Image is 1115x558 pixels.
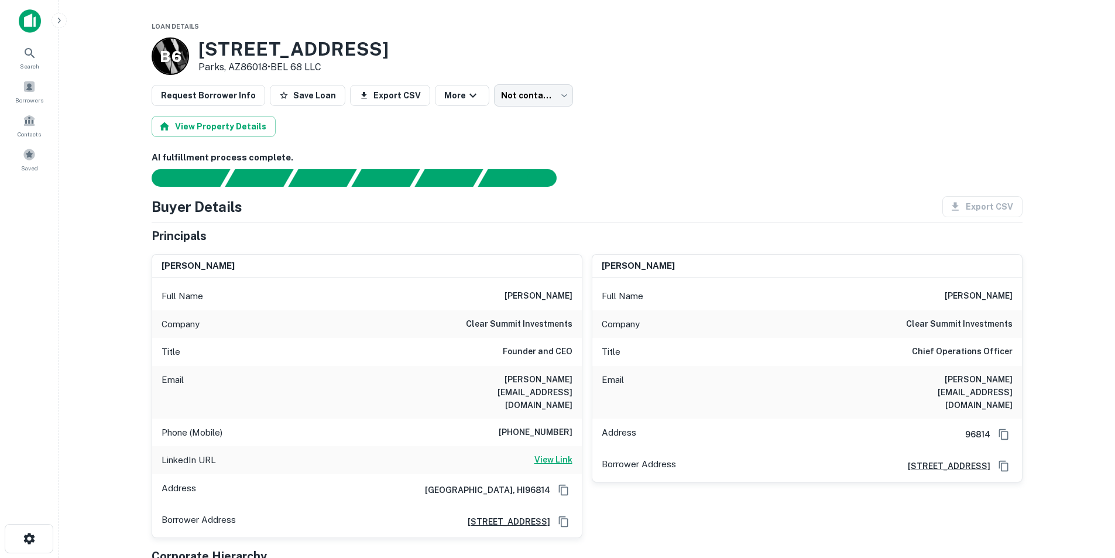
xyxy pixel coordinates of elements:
h6: [PERSON_NAME] [162,259,235,273]
h6: clear summit investments [906,317,1013,331]
p: Full Name [602,289,643,303]
p: Email [602,373,624,412]
a: [STREET_ADDRESS] [898,460,990,473]
h4: Buyer Details [152,196,242,217]
p: Borrower Address [602,457,676,475]
button: Request Borrower Info [152,85,265,106]
button: More [435,85,489,106]
h6: View Link [534,453,572,466]
button: Copy Address [555,481,572,499]
p: Parks, AZ86018 • [198,60,389,74]
button: Copy Address [995,426,1013,443]
h6: [PERSON_NAME] [505,289,572,303]
a: Contacts [4,109,55,141]
button: Copy Address [555,513,572,530]
p: Full Name [162,289,203,303]
h3: [STREET_ADDRESS] [198,38,389,60]
p: Title [162,345,180,359]
p: Address [602,426,636,443]
iframe: Chat Widget [1056,464,1115,521]
a: BEL 68 LLC [270,61,321,73]
div: Principals found, still searching for contact information. This may take time... [414,169,483,187]
button: Copy Address [995,457,1013,475]
div: Your request is received and processing... [225,169,293,187]
h5: Principals [152,227,207,245]
div: Sending borrower request to AI... [138,169,225,187]
p: Company [162,317,200,331]
p: Company [602,317,640,331]
h6: [PERSON_NAME] [945,289,1013,303]
p: Address [162,481,196,499]
h6: Founder and CEO [503,345,572,359]
div: Principals found, AI now looking for contact information... [351,169,420,187]
a: Borrowers [4,76,55,107]
button: View Property Details [152,116,276,137]
p: Borrower Address [162,513,236,530]
h6: [PERSON_NAME] [602,259,675,273]
span: Loan Details [152,23,199,30]
div: Not contacted [494,84,573,107]
h6: [PERSON_NAME][EMAIL_ADDRESS][DOMAIN_NAME] [432,373,572,412]
span: Borrowers [15,95,43,105]
div: Documents found, AI parsing details... [288,169,356,187]
img: capitalize-icon.png [19,9,41,33]
h6: AI fulfillment process complete. [152,151,1023,165]
h6: clear summit investments [466,317,572,331]
button: Export CSV [350,85,430,106]
p: B 6 [160,45,180,68]
span: Saved [21,163,38,173]
h6: 96814 [956,428,990,441]
p: LinkedIn URL [162,453,216,467]
a: View Link [534,453,572,467]
a: Saved [4,143,55,175]
p: Title [602,345,620,359]
div: AI fulfillment process complete. [478,169,571,187]
p: Phone (Mobile) [162,426,222,440]
h6: [PERSON_NAME][EMAIL_ADDRESS][DOMAIN_NAME] [872,373,1013,412]
span: Contacts [18,129,41,139]
h6: Chief Operations Officer [912,345,1013,359]
h6: [GEOGRAPHIC_DATA], HI96814 [416,484,550,497]
span: Search [20,61,39,71]
a: [STREET_ADDRESS] [458,515,550,528]
h6: [PHONE_NUMBER] [499,426,572,440]
button: Save Loan [270,85,345,106]
a: Search [4,42,55,73]
p: Email [162,373,184,412]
